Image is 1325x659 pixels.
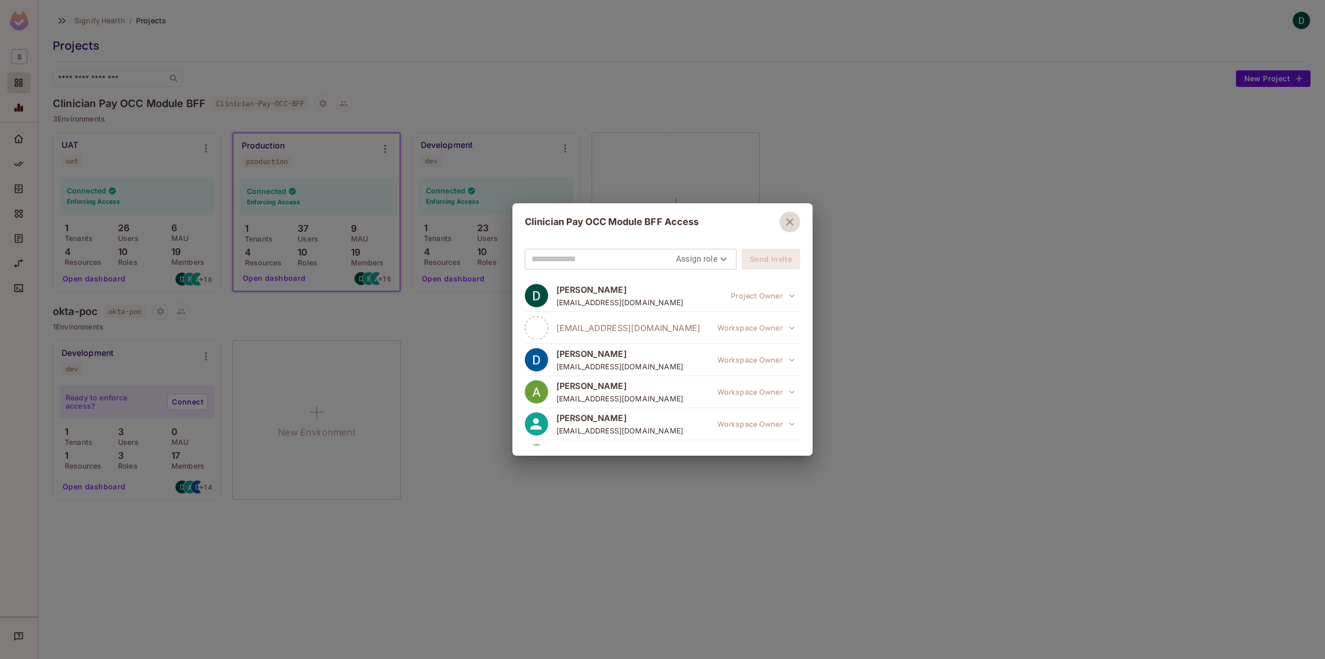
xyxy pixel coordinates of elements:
[556,362,683,371] span: [EMAIL_ADDRESS][DOMAIN_NAME]
[712,382,800,402] span: This role was granted at the workspace level
[556,412,683,424] span: [PERSON_NAME]
[712,318,800,338] button: Workspace Owner
[525,212,800,232] div: Clinician Pay OCC Module BFF Access
[556,348,683,360] span: [PERSON_NAME]
[525,444,548,468] img: ACg8ocKFI5bB6CkUPpM3kxxg5z6R4G8nRHUnDPB5Tngu_nyJcO1NdA=s96-c
[742,249,800,269] button: Send Invite
[556,394,683,403] span: [EMAIL_ADDRESS][DOMAIN_NAME]
[556,297,683,307] span: [EMAIL_ADDRESS][DOMAIN_NAME]
[712,350,800,370] span: This role was granted at the workspace level
[676,251,730,267] div: Assign role
[556,426,683,436] span: [EMAIL_ADDRESS][DOMAIN_NAME]
[556,322,700,334] span: [EMAIL_ADDRESS][DOMAIN_NAME]
[712,318,800,338] span: This role was granted at the workspace level
[525,348,548,371] img: ACg8ocL0Gu5D-0uW1AN6jqHNXVIhE8zekpdpebaofc3hA5fsPkC69Q=s96-c
[525,380,548,403] img: ACg8ocKCtpu9kpbd5G8EkDjTnEVqC615Tm9_hoRvWTEKuRZeMmR_Yw=s96-c
[556,444,683,456] span: [PERSON_NAME]
[556,380,683,392] span: [PERSON_NAME]
[712,414,800,435] span: This role was granted at the workspace level
[525,284,548,307] img: ACg8ocKduRlgMLbfLVacSosiP-KZP44fPhgLyXhjsOxJUKsfSLbkrw=s96-c
[712,414,800,435] button: Workspace Owner
[712,350,800,370] button: Workspace Owner
[726,286,800,306] button: Project Owner
[712,382,800,402] button: Workspace Owner
[556,284,683,295] span: [PERSON_NAME]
